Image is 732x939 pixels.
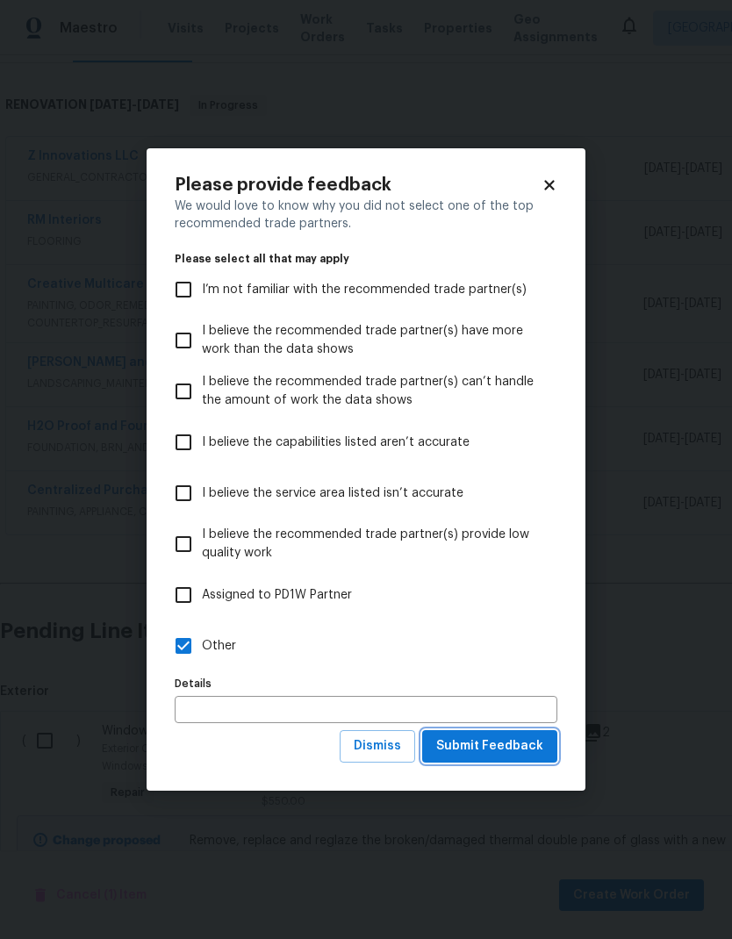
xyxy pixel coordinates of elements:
span: Assigned to PD1W Partner [202,586,352,605]
h2: Please provide feedback [175,176,542,194]
button: Dismiss [340,730,415,763]
span: I believe the capabilities listed aren’t accurate [202,434,470,452]
span: I believe the recommended trade partner(s) have more work than the data shows [202,322,543,359]
span: I believe the service area listed isn’t accurate [202,484,463,503]
label: Details [175,678,557,689]
span: I believe the recommended trade partner(s) provide low quality work [202,526,543,563]
span: Other [202,637,236,656]
div: We would love to know why you did not select one of the top recommended trade partners. [175,197,557,233]
span: Submit Feedback [436,735,543,757]
span: Dismiss [354,735,401,757]
legend: Please select all that may apply [175,254,557,264]
button: Submit Feedback [422,730,557,763]
span: I believe the recommended trade partner(s) can’t handle the amount of work the data shows [202,373,543,410]
span: I’m not familiar with the recommended trade partner(s) [202,281,527,299]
